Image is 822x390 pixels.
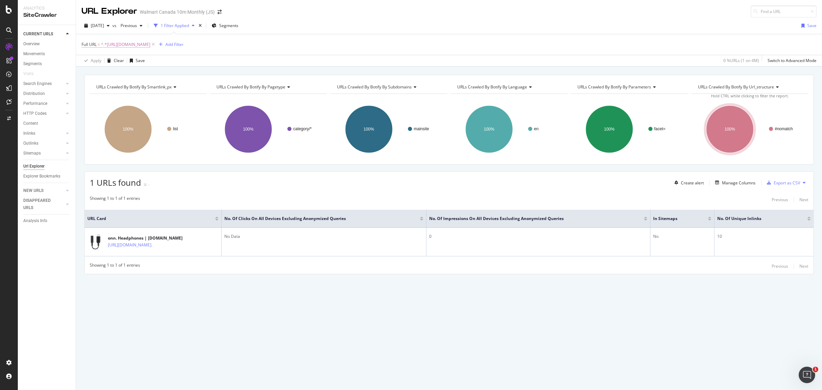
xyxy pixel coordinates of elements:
[799,262,808,270] button: Next
[23,90,45,97] div: Distribution
[23,40,40,48] div: Overview
[577,84,651,90] span: URLs Crawled By Botify By parameters
[604,127,615,132] text: 100%
[681,180,704,186] div: Create alert
[23,173,71,180] a: Explorer Bookmarks
[23,90,64,97] a: Distribution
[23,187,64,194] a: NEW URLS
[23,70,40,77] a: Visits
[331,99,447,159] div: A chart.
[23,70,34,77] div: Visits
[723,58,759,63] div: 0 % URLs ( 1 on 4M )
[23,150,41,157] div: Sitemaps
[87,233,104,251] img: main image
[23,173,60,180] div: Explorer Bookmarks
[112,23,118,28] span: vs
[337,84,412,90] span: URLs Crawled By Botify By subdomains
[429,216,634,222] span: No. of Impressions On All Devices excluding anonymized queries
[23,140,64,147] a: Outlinks
[127,55,145,66] button: Save
[764,177,800,188] button: Export as CSV
[772,263,788,269] div: Previous
[23,217,47,224] div: Analysis Info
[692,99,808,159] svg: A chart.
[23,60,71,68] a: Segments
[91,58,101,63] div: Apply
[23,150,64,157] a: Sitemaps
[751,5,817,17] input: Find a URL
[799,367,815,383] iframe: Intercom live chat
[23,80,52,87] div: Search Engines
[123,127,134,132] text: 100%
[23,31,64,38] a: CURRENT URLS
[96,84,172,90] span: URLs Crawled By Botify By smartlink_px
[799,197,808,203] div: Next
[140,9,215,15] div: Walmart Canada 10m Monthly (JS)
[108,235,183,241] div: onn. Headphones | [DOMAIN_NAME]
[104,55,124,66] button: Clear
[114,58,124,63] div: Clear
[118,20,145,31] button: Previous
[23,120,38,127] div: Content
[23,187,43,194] div: NEW URLS
[772,197,788,203] div: Previous
[722,180,756,186] div: Manage Columns
[210,99,327,159] svg: A chart.
[23,130,35,137] div: Inlinks
[23,100,47,107] div: Performance
[813,367,818,372] span: 1
[23,163,71,170] a: Url Explorer
[23,100,64,107] a: Performance
[23,110,47,117] div: HTTP Codes
[653,216,698,222] span: In Sitemaps
[23,31,53,38] div: CURRENT URLS
[429,233,647,240] div: 0
[118,23,137,28] span: Previous
[456,82,561,93] h4: URLs Crawled By Botify By language
[108,242,152,248] a: [URL][DOMAIN_NAME].
[151,20,197,31] button: 1 Filter Applied
[23,120,71,127] a: Content
[98,41,100,47] span: =
[173,126,178,131] text: list
[23,60,42,68] div: Segments
[209,20,241,31] button: Segments
[23,163,45,170] div: Url Explorer
[215,82,321,93] h4: URLs Crawled By Botify By pagetype
[23,217,71,224] a: Analysis Info
[772,195,788,204] button: Previous
[23,197,58,211] div: DISAPPEARED URLS
[90,262,140,270] div: Showing 1 to 1 of 1 entries
[101,40,150,49] span: ^.*[URL][DOMAIN_NAME]
[197,22,203,29] div: times
[451,99,568,159] svg: A chart.
[95,82,200,93] h4: URLs Crawled By Botify By smartlink_px
[724,127,735,132] text: 100%
[775,126,793,131] text: #nomatch
[711,93,789,98] span: Hold CTRL while clicking to filter the report.
[144,184,147,186] img: Equal
[23,40,71,48] a: Overview
[712,179,756,187] button: Manage Columns
[457,84,527,90] span: URLs Crawled By Botify By language
[799,263,808,269] div: Next
[336,82,441,93] h4: URLs Crawled By Botify By subdomains
[484,127,494,132] text: 100%
[774,180,800,186] div: Export as CSV
[697,82,802,93] h4: URLs Crawled By Botify By url_structure
[23,11,70,19] div: SiteCrawler
[23,110,64,117] a: HTTP Codes
[217,10,222,14] div: arrow-right-arrow-left
[23,5,70,11] div: Analytics
[799,195,808,204] button: Next
[243,127,254,132] text: 100%
[654,126,665,131] text: facet=
[293,126,312,131] text: category/*
[216,84,285,90] span: URLs Crawled By Botify By pagetype
[161,23,189,28] div: 1 Filter Applied
[772,262,788,270] button: Previous
[534,126,538,131] text: en
[571,99,688,159] div: A chart.
[82,41,97,47] span: Full URL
